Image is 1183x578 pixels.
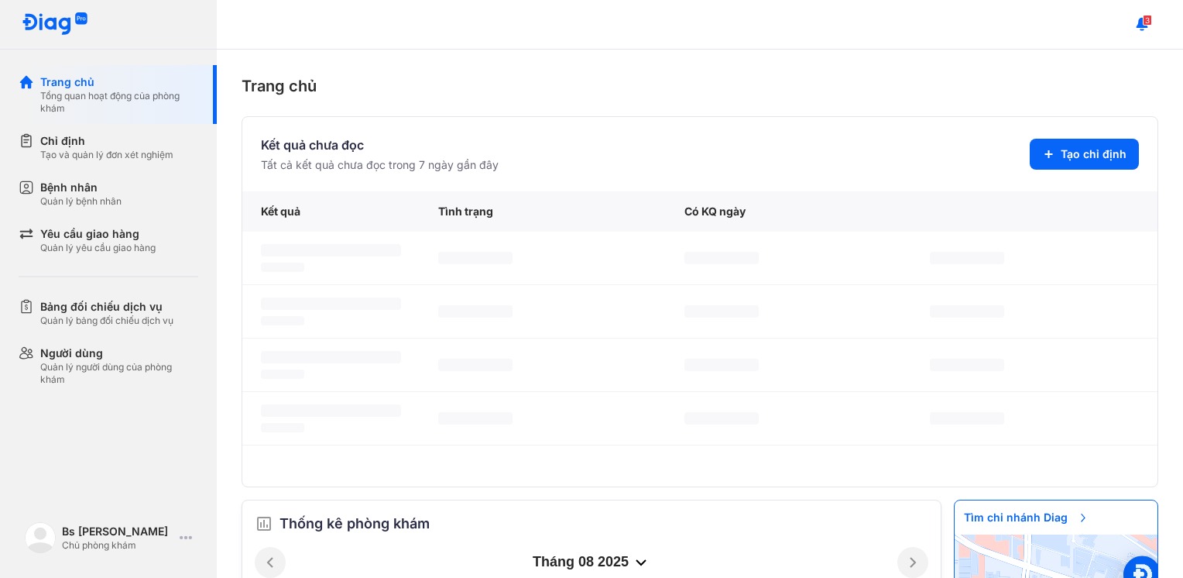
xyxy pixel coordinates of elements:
span: ‌ [930,412,1004,425]
span: Tạo chỉ định [1061,146,1126,162]
div: Tổng quan hoạt động của phòng khám [40,90,198,115]
span: ‌ [930,252,1004,264]
span: ‌ [438,412,513,425]
span: ‌ [261,244,401,256]
div: Quản lý bệnh nhân [40,195,122,208]
span: ‌ [684,359,759,371]
span: ‌ [261,298,401,310]
span: ‌ [261,404,401,417]
span: ‌ [261,316,304,325]
div: Người dùng [40,346,198,361]
div: Quản lý yêu cầu giao hàng [40,242,156,254]
span: ‌ [261,370,304,379]
div: Yêu cầu giao hàng [40,226,156,242]
span: ‌ [261,351,401,363]
button: Tạo chỉ định [1030,139,1139,170]
span: ‌ [438,359,513,371]
div: Quản lý người dùng của phòng khám [40,361,198,386]
div: Trang chủ [40,74,198,90]
div: Trang chủ [242,74,1158,98]
img: logo [25,522,56,553]
div: Quản lý bảng đối chiếu dịch vụ [40,315,173,327]
div: tháng 08 2025 [286,553,897,572]
div: Tạo và quản lý đơn xét nghiệm [40,149,173,161]
span: ‌ [261,263,304,272]
span: ‌ [438,305,513,318]
span: ‌ [930,359,1004,371]
span: ‌ [684,412,759,425]
img: order.5a6da16c.svg [255,514,273,533]
div: Chủ phòng khám [62,539,173,552]
div: Chỉ định [40,133,173,149]
div: Bảng đối chiếu dịch vụ [40,299,173,315]
div: Tất cả kết quả chưa đọc trong 7 ngày gần đây [261,157,499,173]
span: 3 [1143,15,1152,26]
div: Kết quả chưa đọc [261,136,499,154]
div: Tình trạng [420,191,666,232]
span: Tìm chi nhánh Diag [955,501,1099,535]
div: Kết quả [242,191,420,232]
img: logo [22,12,88,36]
span: ‌ [684,252,759,264]
span: ‌ [438,252,513,264]
span: ‌ [930,305,1004,318]
div: Có KQ ngày [666,191,912,232]
div: Bệnh nhân [40,180,122,195]
span: ‌ [261,423,304,432]
div: Bs [PERSON_NAME] [62,524,173,539]
span: Thống kê phòng khám [279,513,430,535]
span: ‌ [684,305,759,318]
